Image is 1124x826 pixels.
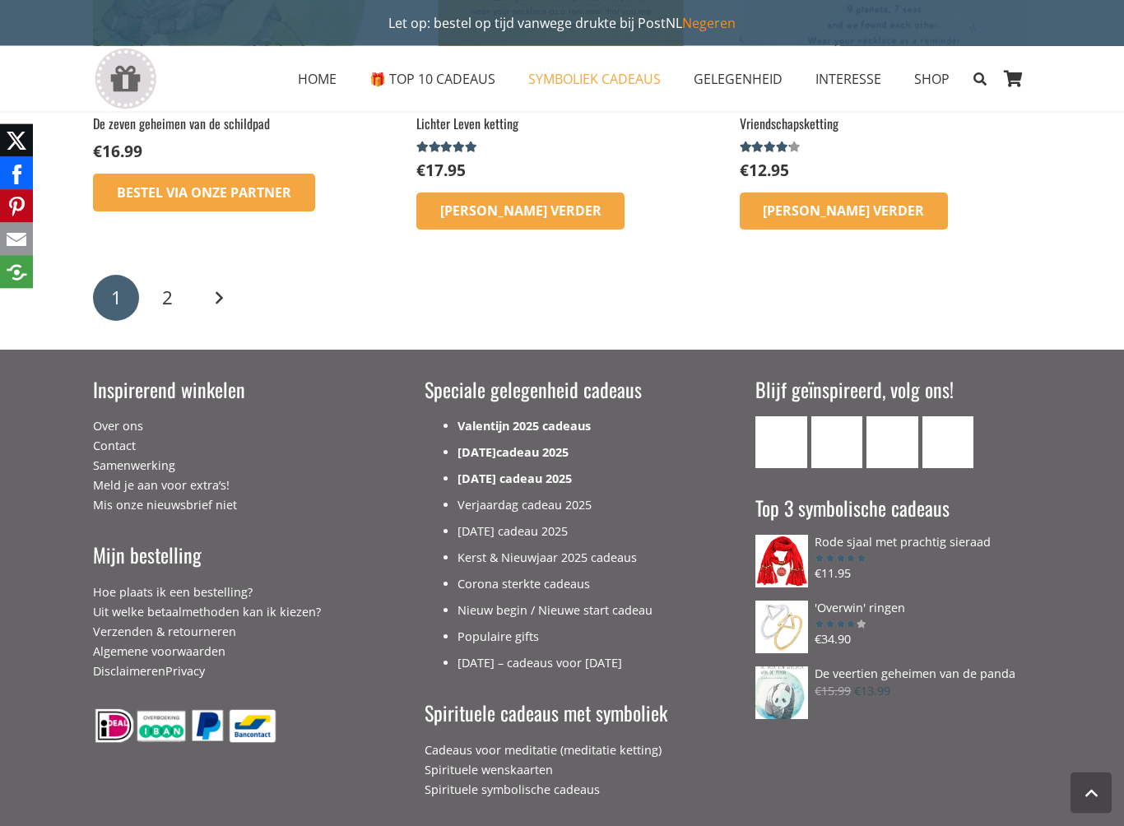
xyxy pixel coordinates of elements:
[815,535,991,550] span: Rode sjaal met prachtig sieraad
[815,619,855,630] span: Gewaardeerd uit 5
[93,644,225,660] a: Algemene voorwaarden
[416,142,477,155] span: Gewaardeerd uit 5
[755,417,807,469] a: E-mail
[93,458,175,474] a: Samenwerking
[196,276,242,322] a: Volgende
[93,439,136,454] a: Contact
[111,285,122,311] span: 1
[93,664,151,680] a: Disclaimer
[93,585,253,601] a: Hoe plaats ik een bestelling?
[457,629,539,645] a: Populaire gifts
[815,619,865,630] div: Gewaardeerd 4.00 uit 5
[512,58,677,100] a: SYMBOLIEK CADEAUSSYMBOLIEK CADEAUS Menu
[815,632,821,647] span: €
[457,603,653,619] a: Nieuw begin / Nieuwe start cadeau
[425,377,700,405] h3: Speciale gelegenheid cadeaus
[93,605,321,620] a: Uit welke betaalmethoden kan ik kiezen?
[811,417,863,469] a: Facebook
[914,70,950,88] span: SHOP
[740,115,1031,133] h2: Vriendschapsketting
[854,684,861,699] span: €
[755,601,808,654] img: Symbolisch spiritueel kado: Pieken & Dalen ringen
[755,667,1031,681] a: De veertien geheimen van de panda
[1071,773,1112,814] a: Terug naar top
[866,417,918,469] a: Instagram
[425,782,600,798] a: Spirituele symbolische cadeaus
[93,708,278,745] img: betaalmethoden
[457,445,496,461] a: [DATE]
[457,656,622,671] a: [DATE] – cadeaus voor [DATE]
[93,276,139,322] span: Pagina 1
[144,276,190,322] a: Pagina 2
[93,49,158,110] a: gift-box-icon-grey-inspirerendwinkelen
[740,142,803,155] div: Gewaardeerd 4.00 uit 5
[740,160,749,182] span: €
[854,684,890,699] bdi: 13.99
[93,174,315,212] a: Bestel via onze Partner
[815,566,851,582] bdi: 11.95
[682,14,736,32] a: Negeren
[416,160,425,182] span: €
[457,498,592,513] a: Verjaardag cadeau 2025
[898,58,966,100] a: SHOPSHOP Menu
[416,160,466,182] bdi: 17.95
[457,419,591,434] a: Valentijn 2025 cadeaus
[416,142,480,155] div: Gewaardeerd 4.83 uit 5
[369,70,495,88] span: 🎁 TOP 10 CADEAUS
[528,70,661,88] span: SYMBOLIEK CADEAUS
[425,763,553,778] a: Spirituele wenskaarten
[93,542,369,570] h3: Mijn bestelling
[457,550,637,566] a: Kerst & Nieuwjaar 2025 cadeaus
[425,743,662,759] a: Cadeaus voor meditatie (meditatie ketting)
[815,684,851,699] bdi: 15.99
[281,58,353,100] a: HOMEHOME Menu
[815,70,881,88] span: INTERESSE
[815,632,851,647] bdi: 34.90
[425,700,700,728] h3: Spirituele cadeaus met symboliek
[93,478,230,494] a: Meld je aan voor extra’s!
[755,377,1031,405] h3: Blijf geïnspireerd, volg ons!
[740,160,789,182] bdi: 12.95
[93,583,369,682] div: en
[457,471,572,487] a: [DATE] cadeau 2025
[165,664,205,680] a: Privacy
[694,70,783,88] span: GELEGENHEID
[93,141,102,163] span: €
[815,566,821,582] span: €
[995,46,1031,112] a: Winkelwagen
[416,193,625,231] a: Lees meer over “Lichter Leven ketting”
[457,577,590,592] a: Corona sterkte cadeaus
[815,601,905,616] span: 'Overwin' ringen
[93,498,237,513] a: Mis onze nieuwsbrief niet
[799,58,898,100] a: INTERESSEINTERESSE Menu
[298,70,337,88] span: HOME
[815,684,821,699] span: €
[162,285,173,311] span: 2
[755,495,1031,523] h3: Top 3 symbolische cadeaus
[815,554,865,564] div: Gewaardeerd 5.00 uit 5
[740,142,790,155] span: Gewaardeerd uit 5
[93,272,1031,323] nav: Berichten paginering
[457,524,568,540] a: [DATE] cadeau 2025
[740,193,949,231] a: Lees meer over “Vriendschapsketting”
[815,666,1015,682] span: De veertien geheimen van de panda
[353,58,512,100] a: 🎁 TOP 10 CADEAUS🎁 TOP 10 CADEAUS Menu
[416,115,708,133] h2: Lichter Leven ketting
[966,58,995,100] a: Zoeken
[755,536,1031,550] a: Rode sjaal met prachtig sieraad
[93,377,369,405] h3: Inspirerend winkelen
[93,419,143,434] a: Over ons
[93,624,236,640] a: Verzenden & retourneren
[815,554,865,564] span: Gewaardeerd uit 5
[677,58,799,100] a: GELEGENHEIDGELEGENHEID Menu
[755,667,808,720] img: Boek cadeau tip - de 14 geheimen van de Panda voor geluk en persoonlijke ontwikkeling
[755,601,1031,615] a: 'Overwin' ringen
[93,141,142,163] bdi: 16.99
[922,417,974,469] a: Pinterest
[93,115,384,133] h2: De zeven geheimen van de schildpad
[496,445,569,461] a: cadeau 2025
[755,536,808,588] img: Rode trendy sjaal kopen met prachtig sieraad - kijk op inspirerendwinkelen.nl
